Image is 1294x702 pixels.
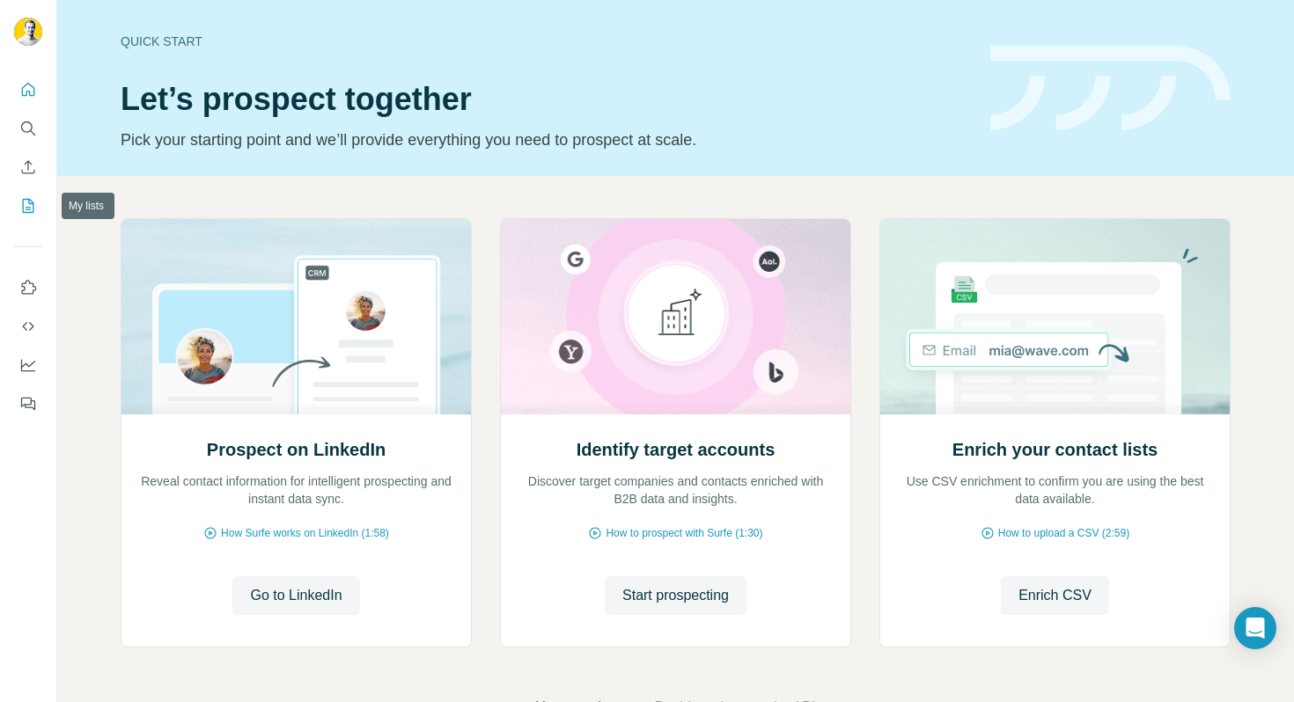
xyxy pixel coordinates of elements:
span: How to prospect with Surfe (1:30) [606,525,762,541]
h2: Enrich your contact lists [952,437,1158,462]
p: Use CSV enrichment to confirm you are using the best data available. [898,472,1212,508]
div: Quick start [121,33,969,50]
h1: Let’s prospect together [121,82,969,117]
p: Reveal contact information for intelligent prospecting and instant data sync. [139,472,453,508]
button: Search [14,113,42,144]
h2: Prospect on LinkedIn [207,437,386,462]
span: How Surfe works on LinkedIn (1:58) [221,525,389,541]
button: Go to LinkedIn [232,576,359,615]
button: Dashboard [14,349,42,381]
span: Enrich CSV [1018,585,1092,606]
button: Enrich CSV [14,151,42,183]
button: Use Surfe API [14,311,42,342]
button: Use Surfe on LinkedIn [14,272,42,303]
img: Identify target accounts [500,219,851,414]
span: Start prospecting [622,585,729,606]
button: Start prospecting [605,576,746,615]
button: My lists [14,190,42,222]
span: Go to LinkedIn [250,585,342,606]
p: Discover target companies and contacts enriched with B2B data and insights. [518,472,833,508]
span: How to upload a CSV (2:59) [998,525,1129,541]
p: Pick your starting point and we’ll provide everything you need to prospect at scale. [121,128,969,152]
button: Quick start [14,74,42,106]
img: Avatar [14,18,42,46]
div: Open Intercom Messenger [1234,607,1276,649]
img: banner [990,46,1231,131]
img: Prospect on LinkedIn [121,219,472,414]
button: Enrich CSV [1001,576,1109,615]
button: Feedback [14,388,42,420]
h2: Identify target accounts [577,437,776,462]
img: Enrich your contact lists [879,219,1231,414]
